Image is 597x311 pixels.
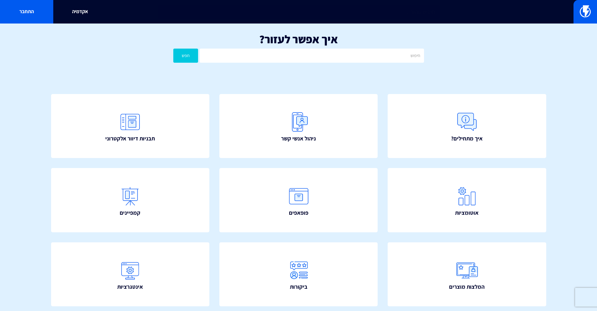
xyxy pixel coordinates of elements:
[105,134,155,143] span: תבניות דיוור אלקטרוני
[219,168,378,232] a: פופאפים
[388,168,546,232] a: אוטומציות
[219,94,378,158] a: ניהול אנשי קשר
[51,242,210,307] a: אינטגרציות
[51,94,210,158] a: תבניות דיוור אלקטרוני
[158,5,440,19] input: חיפוש מהיר...
[455,209,479,217] span: אוטומציות
[173,49,198,63] button: חפש
[200,49,424,63] input: חיפוש
[388,94,546,158] a: איך מתחילים?
[51,168,210,232] a: קמפיינים
[120,209,140,217] span: קמפיינים
[219,242,378,307] a: ביקורות
[9,33,588,45] h1: איך אפשר לעזור?
[388,242,546,307] a: המלצות מוצרים
[290,283,307,291] span: ביקורות
[281,134,316,143] span: ניהול אנשי קשר
[289,209,308,217] span: פופאפים
[449,283,484,291] span: המלצות מוצרים
[117,283,143,291] span: אינטגרציות
[451,134,483,143] span: איך מתחילים?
